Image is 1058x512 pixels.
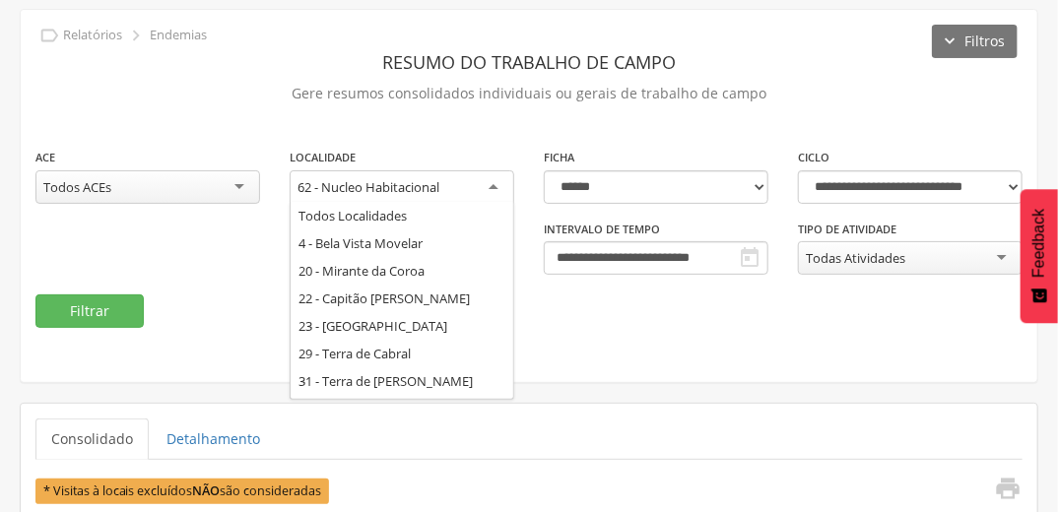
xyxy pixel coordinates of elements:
[35,418,149,460] a: Consolidado
[291,340,513,367] div: 29 - Terra de Cabral
[291,395,513,422] div: 42 - [GEOGRAPHIC_DATA]
[125,25,147,46] i: 
[806,249,905,267] div: Todas Atividades
[193,482,221,499] b: NÃO
[1021,189,1058,323] button: Feedback - Mostrar pesquisa
[291,312,513,340] div: 23 - [GEOGRAPHIC_DATA]
[35,150,55,165] label: ACE
[291,202,513,229] div: Todos Localidades
[35,44,1023,80] header: Resumo do Trabalho de Campo
[151,418,276,460] a: Detalhamento
[35,294,144,328] button: Filtrar
[291,257,513,285] div: 20 - Mirante da Coroa
[738,246,761,270] i: 
[1030,209,1048,278] span: Feedback
[63,28,122,43] p: Relatórios
[932,25,1018,58] button: Filtros
[43,178,111,196] div: Todos ACEs
[798,150,829,165] label: Ciclo
[982,475,1022,507] a: 
[150,28,207,43] p: Endemias
[290,150,356,165] label: Localidade
[798,222,896,237] label: Tipo de Atividade
[298,178,439,196] div: 62 - Nucleo Habitacional
[994,475,1022,502] i: 
[35,479,329,503] span: * Visitas à locais excluídos são consideradas
[291,367,513,395] div: 31 - Terra de [PERSON_NAME]
[38,25,60,46] i: 
[291,229,513,257] div: 4 - Bela Vista Movelar
[35,80,1023,107] p: Gere resumos consolidados individuais ou gerais de trabalho de campo
[544,222,660,237] label: Intervalo de Tempo
[291,285,513,312] div: 22 - Capitão [PERSON_NAME]
[544,150,574,165] label: Ficha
